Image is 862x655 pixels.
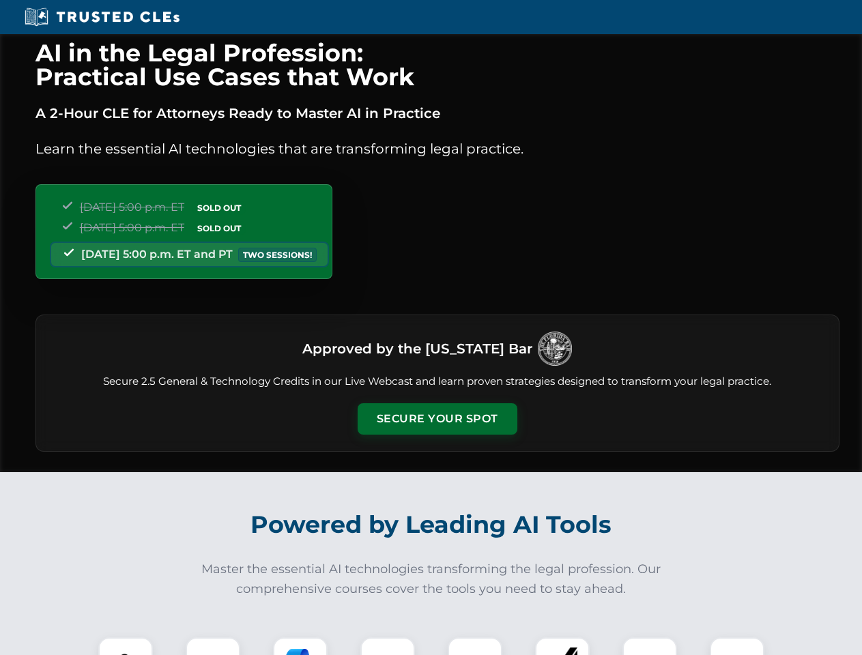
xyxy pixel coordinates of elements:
p: Secure 2.5 General & Technology Credits in our Live Webcast and learn proven strategies designed ... [53,374,822,390]
h1: AI in the Legal Profession: Practical Use Cases that Work [35,41,839,89]
img: Logo [538,332,572,366]
span: SOLD OUT [192,201,246,215]
p: A 2-Hour CLE for Attorneys Ready to Master AI in Practice [35,102,839,124]
h3: Approved by the [US_STATE] Bar [302,336,532,361]
h2: Powered by Leading AI Tools [53,501,809,549]
p: Master the essential AI technologies transforming the legal profession. Our comprehensive courses... [192,559,670,599]
span: [DATE] 5:00 p.m. ET [80,221,184,234]
img: Trusted CLEs [20,7,184,27]
span: [DATE] 5:00 p.m. ET [80,201,184,214]
span: SOLD OUT [192,221,246,235]
button: Secure Your Spot [358,403,517,435]
p: Learn the essential AI technologies that are transforming legal practice. [35,138,839,160]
